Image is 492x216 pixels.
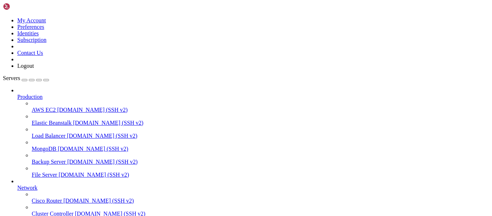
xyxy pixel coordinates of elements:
a: MongoDB [DOMAIN_NAME] (SSH v2) [32,146,489,152]
span: Production [17,94,43,100]
span: [DOMAIN_NAME] (SSH v2) [63,198,134,204]
a: Cisco Router [DOMAIN_NAME] (SSH v2) [32,198,489,204]
a: AWS EC2 [DOMAIN_NAME] (SSH v2) [32,107,489,113]
span: [DOMAIN_NAME] (SSH v2) [73,120,144,126]
li: File Server [DOMAIN_NAME] (SSH v2) [32,165,489,178]
li: AWS EC2 [DOMAIN_NAME] (SSH v2) [32,100,489,113]
a: Preferences [17,24,44,30]
span: [DOMAIN_NAME] (SSH v2) [67,159,138,165]
span: File Server [32,172,57,178]
a: Subscription [17,37,46,43]
span: [DOMAIN_NAME] (SSH v2) [59,172,129,178]
li: Backup Server [DOMAIN_NAME] (SSH v2) [32,152,489,165]
li: Cisco Router [DOMAIN_NAME] (SSH v2) [32,191,489,204]
li: Load Balancer [DOMAIN_NAME] (SSH v2) [32,126,489,139]
span: MongoDB [32,146,56,152]
a: Backup Server [DOMAIN_NAME] (SSH v2) [32,159,489,165]
span: Servers [3,75,20,81]
a: My Account [17,17,46,23]
li: Production [17,87,489,178]
span: Elastic Beanstalk [32,120,72,126]
a: Contact Us [17,50,43,56]
a: Production [17,94,489,100]
span: [DOMAIN_NAME] (SSH v2) [57,107,128,113]
li: Elastic Beanstalk [DOMAIN_NAME] (SSH v2) [32,113,489,126]
span: Cisco Router [32,198,62,204]
span: AWS EC2 [32,107,56,113]
span: Load Balancer [32,133,66,139]
span: Backup Server [32,159,66,165]
a: Servers [3,75,49,81]
a: File Server [DOMAIN_NAME] (SSH v2) [32,172,489,178]
a: Network [17,185,489,191]
li: MongoDB [DOMAIN_NAME] (SSH v2) [32,139,489,152]
a: Identities [17,30,39,36]
span: Network [17,185,37,191]
a: Elastic Beanstalk [DOMAIN_NAME] (SSH v2) [32,120,489,126]
a: Logout [17,63,34,69]
span: [DOMAIN_NAME] (SSH v2) [58,146,128,152]
a: Load Balancer [DOMAIN_NAME] (SSH v2) [32,133,489,139]
img: Shellngn [3,3,44,10]
span: [DOMAIN_NAME] (SSH v2) [67,133,138,139]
